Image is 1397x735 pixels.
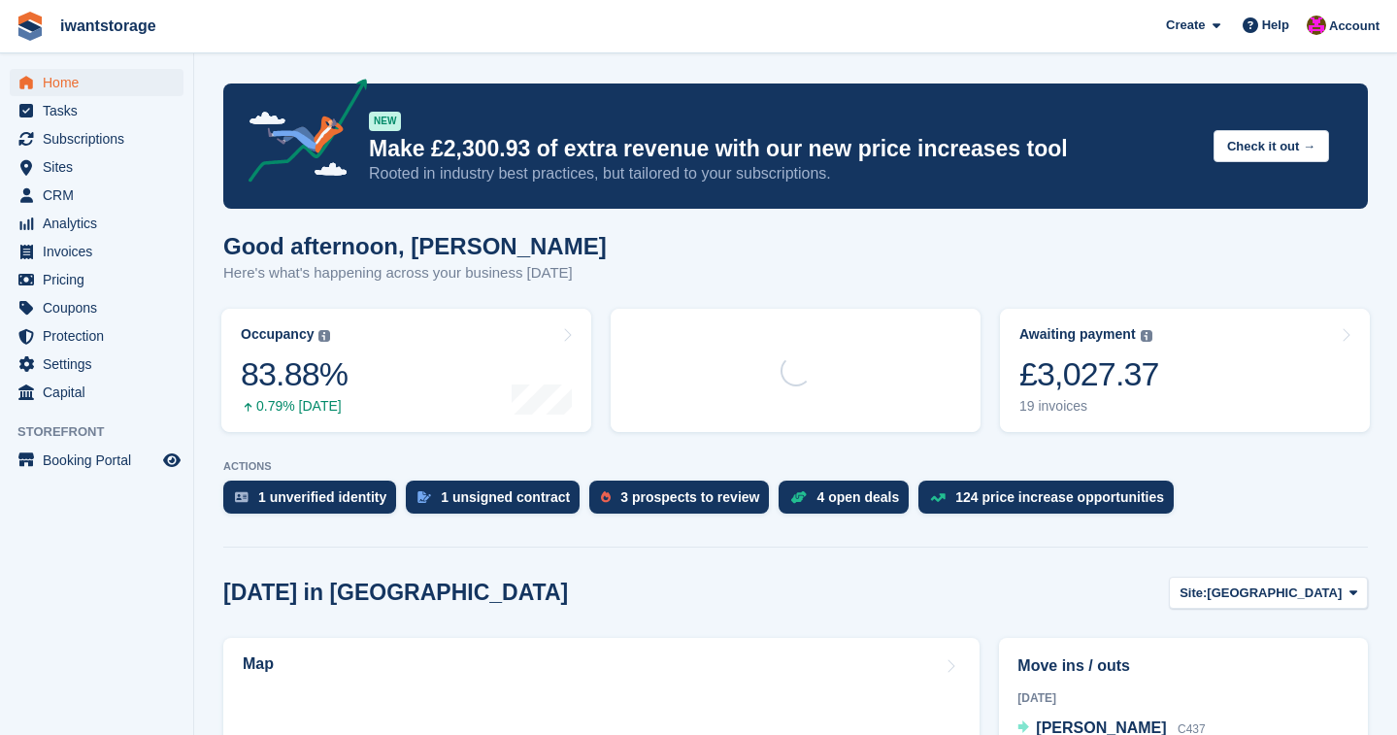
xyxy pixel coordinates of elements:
a: menu [10,266,183,293]
a: menu [10,294,183,321]
span: Subscriptions [43,125,159,152]
span: Account [1329,17,1380,36]
div: Awaiting payment [1019,326,1136,343]
span: Settings [43,351,159,378]
div: 1 unverified identity [258,489,386,505]
div: 3 prospects to review [620,489,759,505]
a: menu [10,210,183,237]
span: Sites [43,153,159,181]
a: menu [10,69,183,96]
p: ACTIONS [223,460,1368,473]
a: iwantstorage [52,10,164,42]
span: Capital [43,379,159,406]
span: Site: [1180,584,1207,603]
a: menu [10,447,183,474]
a: 124 price increase opportunities [918,481,1183,523]
a: Awaiting payment £3,027.37 19 invoices [1000,309,1370,432]
span: Create [1166,16,1205,35]
div: 83.88% [241,354,348,394]
div: 124 price increase opportunities [955,489,1164,505]
img: Jonathan [1307,16,1326,35]
span: Booking Portal [43,447,159,474]
div: 4 open deals [816,489,899,505]
span: Protection [43,322,159,350]
a: menu [10,97,183,124]
a: menu [10,379,183,406]
div: 0.79% [DATE] [241,398,348,415]
a: menu [10,153,183,181]
img: verify_identity-adf6edd0f0f0b5bbfe63781bf79b02c33cf7c696d77639b501bdc392416b5a36.svg [235,491,249,503]
a: 3 prospects to review [589,481,779,523]
div: 19 invoices [1019,398,1159,415]
img: contract_signature_icon-13c848040528278c33f63329250d36e43548de30e8caae1d1a13099fd9432cc5.svg [417,491,431,503]
button: Site: [GEOGRAPHIC_DATA] [1169,577,1368,609]
h2: Map [243,655,274,673]
a: menu [10,351,183,378]
span: Pricing [43,266,159,293]
p: Rooted in industry best practices, but tailored to your subscriptions. [369,163,1198,184]
button: Check it out → [1214,130,1329,162]
p: Make £2,300.93 of extra revenue with our new price increases tool [369,135,1198,163]
div: [DATE] [1017,689,1349,707]
a: Preview store [160,449,183,472]
span: CRM [43,182,159,209]
a: Occupancy 83.88% 0.79% [DATE] [221,309,591,432]
span: Storefront [17,422,193,442]
span: Tasks [43,97,159,124]
div: NEW [369,112,401,131]
span: Invoices [43,238,159,265]
h2: [DATE] in [GEOGRAPHIC_DATA] [223,580,568,606]
a: menu [10,182,183,209]
p: Here's what's happening across your business [DATE] [223,262,607,284]
div: 1 unsigned contract [441,489,570,505]
div: £3,027.37 [1019,354,1159,394]
span: Coupons [43,294,159,321]
a: 4 open deals [779,481,918,523]
a: 1 unverified identity [223,481,406,523]
span: [GEOGRAPHIC_DATA] [1207,584,1342,603]
img: price-adjustments-announcement-icon-8257ccfd72463d97f412b2fc003d46551f7dbcb40ab6d574587a9cd5c0d94... [232,79,368,189]
img: icon-info-grey-7440780725fd019a000dd9b08b2336e03edf1995a4989e88bcd33f0948082b44.svg [1141,330,1152,342]
span: Home [43,69,159,96]
span: Help [1262,16,1289,35]
h1: Good afternoon, [PERSON_NAME] [223,233,607,259]
span: Analytics [43,210,159,237]
h2: Move ins / outs [1017,654,1349,678]
a: menu [10,322,183,350]
img: prospect-51fa495bee0391a8d652442698ab0144808aea92771e9ea1ae160a38d050c398.svg [601,491,611,503]
div: Occupancy [241,326,314,343]
img: price_increase_opportunities-93ffe204e8149a01c8c9dc8f82e8f89637d9d84a8eef4429ea346261dce0b2c0.svg [930,493,946,502]
a: menu [10,238,183,265]
img: deal-1b604bf984904fb50ccaf53a9ad4b4a5d6e5aea283cecdc64d6e3604feb123c2.svg [790,490,807,504]
img: icon-info-grey-7440780725fd019a000dd9b08b2336e03edf1995a4989e88bcd33f0948082b44.svg [318,330,330,342]
a: menu [10,125,183,152]
img: stora-icon-8386f47178a22dfd0bd8f6a31ec36ba5ce8667c1dd55bd0f319d3a0aa187defe.svg [16,12,45,41]
a: 1 unsigned contract [406,481,589,523]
